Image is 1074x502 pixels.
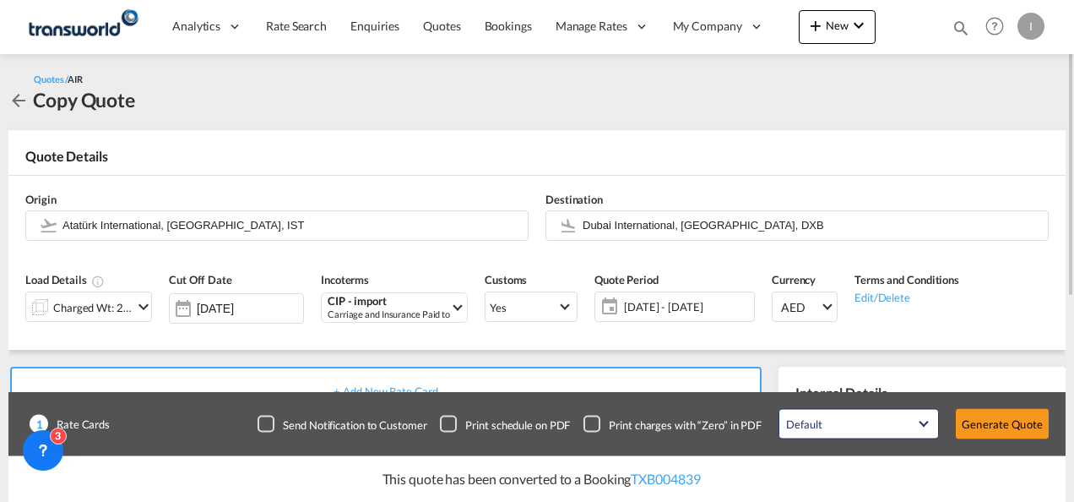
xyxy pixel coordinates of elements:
[172,18,220,35] span: Analytics
[594,273,659,286] span: Quote Period
[8,90,29,111] md-icon: icon-arrow-left
[583,210,1039,240] input: Search by Door/Airport
[25,8,139,46] img: f753ae806dec11f0841701cdfdf085c0.png
[334,385,437,398] span: + Add New Rate Card
[772,292,838,322] md-select: Select Currency: د.إ AEDUnited Arab Emirates Dirham
[8,147,1066,174] div: Quote Details
[781,299,820,316] span: AED
[952,19,970,44] div: icon-magnify
[25,292,152,322] div: Charged Wt: 2.00 KGicon-chevron-down
[169,273,232,286] span: Cut Off Date
[328,295,450,308] div: CIP - import
[62,210,519,240] input: Search by Door/Airport
[609,417,762,432] div: Print charges with “Zero” in PDF
[68,74,83,85] span: AIR
[595,297,616,317] md-icon: icon-calendar
[33,86,135,113] div: Copy Quote
[374,470,701,488] p: This quote has been converted to a Booking
[980,12,1017,42] div: Help
[1017,13,1044,40] div: I
[197,302,303,315] input: Select
[30,415,48,434] span: 1
[465,417,570,432] div: Print schedule on PDF
[10,367,762,417] div: + Add New Rate Card
[328,308,450,320] div: Carriage and Insurance Paid to
[485,19,532,33] span: Bookings
[283,417,426,432] div: Send Notification to Customer
[266,19,327,33] span: Rate Search
[485,292,578,322] md-select: Select Customs: Yes
[440,416,570,433] md-checkbox: Checkbox No Ink
[490,301,507,314] div: Yes
[48,417,110,432] span: Rate Cards
[423,19,460,33] span: Quotes
[583,416,762,433] md-checkbox: Checkbox No Ink
[620,295,754,319] span: [DATE] - [DATE]
[673,18,742,35] span: My Company
[772,273,816,286] span: Currency
[778,367,1066,419] div: Internal Details
[485,273,527,286] span: Customs
[350,19,399,33] span: Enquiries
[624,299,750,314] span: [DATE] - [DATE]
[25,273,105,286] span: Load Details
[805,15,826,35] md-icon: icon-plus 400-fg
[980,12,1009,41] span: Help
[321,292,468,323] md-select: Select Incoterms: CIP - import Carriage and Insurance Paid to
[805,19,869,32] span: New
[258,416,426,433] md-checkbox: Checkbox No Ink
[556,18,627,35] span: Manage Rates
[854,288,959,305] div: Edit/Delete
[321,273,369,286] span: Incoterms
[849,15,869,35] md-icon: icon-chevron-down
[786,417,822,431] div: Default
[952,19,970,37] md-icon: icon-magnify
[25,193,56,206] span: Origin
[545,210,1049,241] md-input-container: Dubai International, Dubai, DXB
[956,409,1049,439] button: Generate Quote
[53,296,133,319] div: Charged Wt: 2.00 KG
[91,275,105,288] md-icon: Chargeable Weight
[133,297,154,317] md-icon: icon-chevron-down
[631,471,700,487] a: TXB004839
[799,10,876,44] button: icon-plus 400-fgNewicon-chevron-down
[25,210,529,241] md-input-container: Atatürk International, Istanbul, IST
[545,193,603,206] span: Destination
[8,86,33,113] div: icon-arrow-left
[854,273,959,286] span: Terms and Conditions
[34,74,68,85] span: Quotes /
